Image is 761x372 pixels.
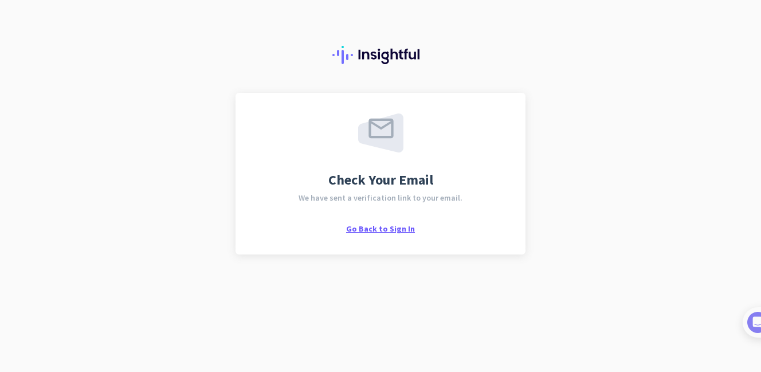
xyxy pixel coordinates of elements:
[328,173,433,187] span: Check Your Email
[346,224,415,234] span: Go Back to Sign In
[332,46,429,64] img: Insightful
[299,194,462,202] span: We have sent a verification link to your email.
[358,113,403,152] img: email-sent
